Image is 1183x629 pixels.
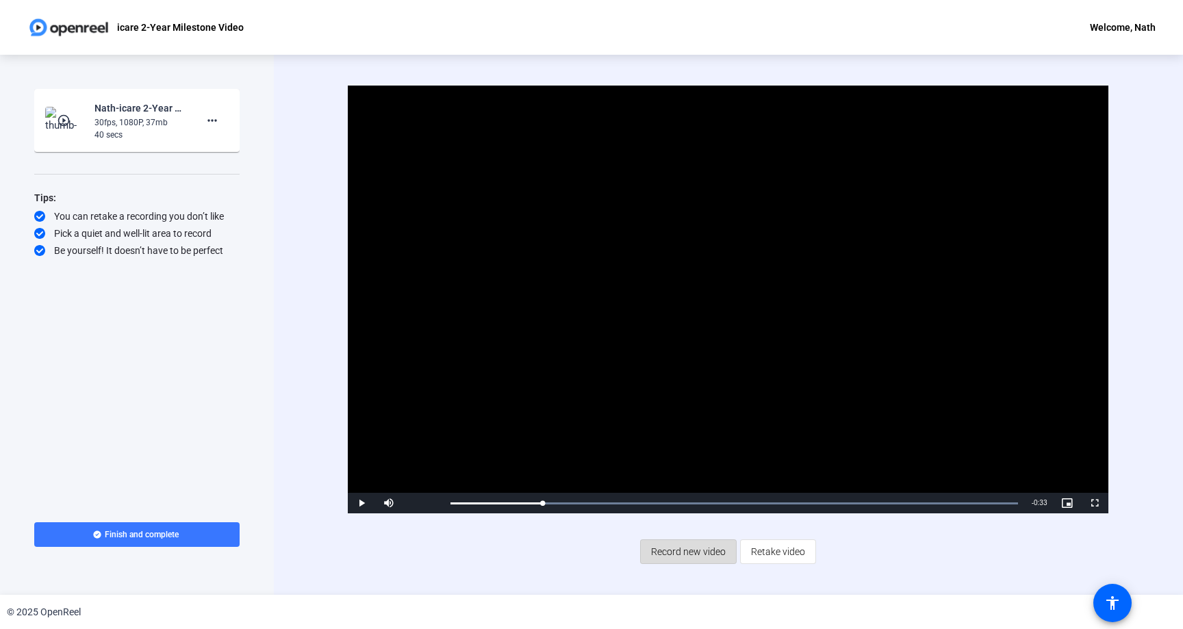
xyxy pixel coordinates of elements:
div: Tips: [34,190,240,206]
button: Finish and complete [34,522,240,547]
button: Fullscreen [1081,493,1108,513]
div: © 2025 OpenReel [7,605,81,619]
div: Video Player [348,86,1108,513]
div: Welcome, Nath [1090,19,1156,36]
mat-icon: accessibility [1104,595,1121,611]
button: Play [348,493,375,513]
span: Retake video [751,539,805,565]
button: Picture-in-Picture [1054,493,1081,513]
div: 30fps, 1080P, 37mb [94,116,186,129]
span: Record new video [651,539,726,565]
img: OpenReel logo [27,14,110,41]
span: 0:33 [1034,499,1047,506]
p: icare 2-Year Milestone Video [117,19,244,36]
span: - [1032,499,1034,506]
div: Progress Bar [450,502,1017,504]
div: Be yourself! It doesn’t have to be perfect [34,244,240,257]
mat-icon: play_circle_outline [57,114,73,127]
mat-icon: more_horiz [204,112,220,129]
div: Pick a quiet and well-lit area to record [34,227,240,240]
div: You can retake a recording you don’t like [34,209,240,223]
button: Retake video [740,539,816,564]
div: 40 secs [94,129,186,141]
button: Record new video [640,539,737,564]
img: thumb-nail [45,107,86,134]
span: Finish and complete [105,529,179,540]
div: Nath-icare 2-Year Milestone Video-icare 2-Year Milestone Video-1755155107712-webcam [94,100,186,116]
button: Mute [375,493,403,513]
